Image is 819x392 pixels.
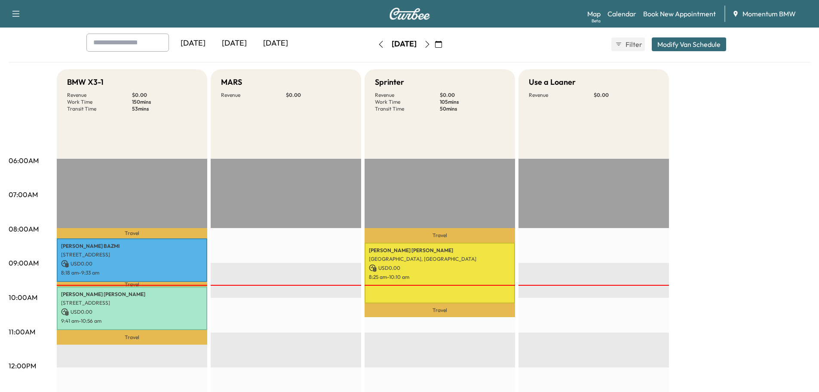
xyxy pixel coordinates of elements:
[587,9,601,19] a: MapBeta
[57,228,207,238] p: Travel
[9,361,36,371] p: 12:00PM
[9,189,38,200] p: 07:00AM
[9,224,39,234] p: 08:00AM
[375,92,440,99] p: Revenue
[9,155,39,166] p: 06:00AM
[365,303,515,317] p: Travel
[369,264,511,272] p: USD 0.00
[440,99,505,105] p: 105 mins
[172,34,214,53] div: [DATE]
[255,34,296,53] div: [DATE]
[214,34,255,53] div: [DATE]
[9,327,35,337] p: 11:00AM
[61,243,203,250] p: [PERSON_NAME] BAZMI
[611,37,645,51] button: Filter
[61,269,203,276] p: 8:18 am - 9:33 am
[742,9,796,19] span: Momentum BMW
[375,76,404,88] h5: Sprinter
[389,8,430,20] img: Curbee Logo
[61,260,203,268] p: USD 0.00
[286,92,351,99] p: $ 0.00
[61,308,203,316] p: USD 0.00
[61,291,203,298] p: [PERSON_NAME] [PERSON_NAME]
[369,256,511,262] p: [GEOGRAPHIC_DATA], [GEOGRAPHIC_DATA]
[57,282,207,287] p: Travel
[132,105,197,112] p: 53 mins
[67,99,132,105] p: Work Time
[592,18,601,24] div: Beta
[643,9,716,19] a: Book New Appointment
[67,92,132,99] p: Revenue
[132,92,197,99] p: $ 0.00
[626,39,641,49] span: Filter
[375,99,440,105] p: Work Time
[375,105,440,112] p: Transit Time
[529,76,576,88] h5: Use a Loaner
[440,92,505,99] p: $ 0.00
[67,76,104,88] h5: BMW X3-1
[9,292,37,302] p: 10:00AM
[365,228,515,243] p: Travel
[221,92,286,99] p: Revenue
[369,274,511,281] p: 8:25 am - 10:10 am
[652,37,726,51] button: Modify Van Schedule
[61,251,203,258] p: [STREET_ADDRESS]
[221,76,242,88] h5: MARS
[440,105,505,112] p: 50 mins
[392,39,417,49] div: [DATE]
[529,92,594,99] p: Revenue
[61,299,203,306] p: [STREET_ADDRESS]
[57,330,207,345] p: Travel
[61,318,203,324] p: 9:41 am - 10:56 am
[9,258,39,268] p: 09:00AM
[607,9,636,19] a: Calendar
[369,247,511,254] p: [PERSON_NAME] [PERSON_NAME]
[594,92,659,99] p: $ 0.00
[132,99,197,105] p: 150 mins
[67,105,132,112] p: Transit Time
